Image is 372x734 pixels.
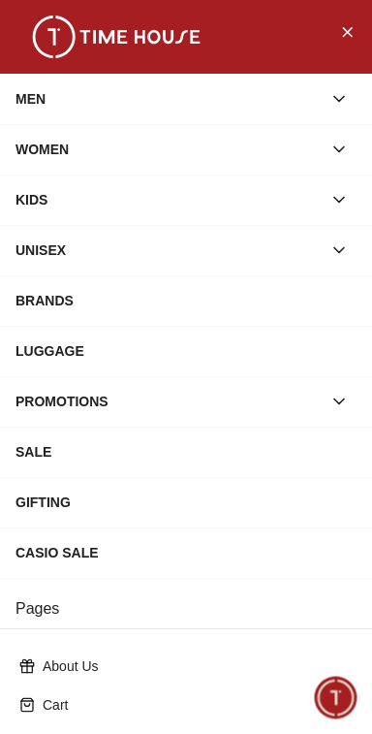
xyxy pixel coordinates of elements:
[15,535,356,570] div: CASIO SALE
[15,434,356,469] div: SALE
[15,81,322,116] div: MEN
[15,283,356,318] div: BRANDS
[43,656,345,676] p: About Us
[15,485,356,520] div: GIFTING
[15,132,322,167] div: WOMEN
[19,16,213,58] img: ...
[15,334,356,368] div: LUGGAGE
[15,233,322,268] div: UNISEX
[15,182,322,217] div: KIDS
[15,384,322,419] div: PROMOTIONS
[315,677,357,719] div: Chat Widget
[43,695,345,715] p: Cart
[331,16,362,47] button: Close Menu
